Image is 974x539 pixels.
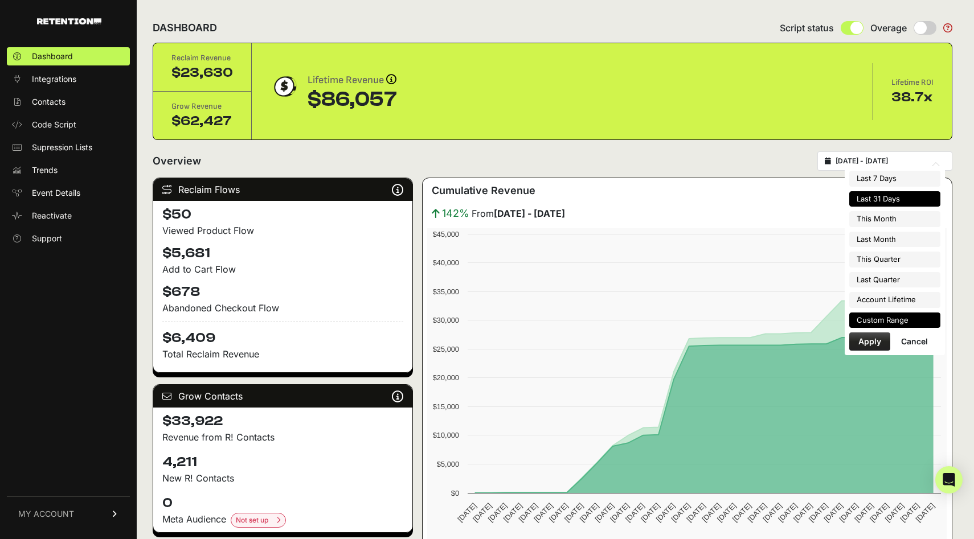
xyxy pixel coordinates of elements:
li: Last Quarter [849,272,940,288]
li: Last 31 Days [849,191,940,207]
span: From [472,207,565,220]
text: [DATE] [700,501,722,524]
div: Add to Cart Flow [162,262,403,276]
h4: $33,922 [162,412,403,430]
span: Dashboard [32,51,73,62]
img: dollar-coin-05c43ed7efb7bc0c12610022525b4bbbb207c7efeef5aecc26f025e68dcafac9.png [270,72,298,101]
span: Overage [870,21,907,35]
li: This Month [849,211,940,227]
text: [DATE] [471,501,493,524]
h4: $5,681 [162,244,403,262]
text: [DATE] [670,501,692,524]
li: Last Month [849,232,940,248]
span: Supression Lists [32,142,92,153]
span: Reactivate [32,210,72,221]
h2: Overview [153,153,201,169]
text: $40,000 [433,258,459,267]
h4: $6,409 [162,322,403,347]
text: [DATE] [914,501,936,524]
text: $20,000 [433,373,459,382]
div: $23,630 [171,64,233,82]
button: Apply [849,332,890,351]
div: Viewed Product Flow [162,224,403,237]
text: [DATE] [578,501,600,524]
text: [DATE] [777,501,799,524]
li: Account Lifetime [849,292,940,308]
span: Integrations [32,73,76,85]
a: Supression Lists [7,138,130,157]
div: Reclaim Flows [153,178,412,201]
div: $62,427 [171,112,233,130]
text: [DATE] [883,501,906,524]
text: [DATE] [624,501,646,524]
text: [DATE] [517,501,539,524]
div: Lifetime ROI [891,77,934,88]
text: $45,000 [433,230,459,238]
text: [DATE] [762,501,784,524]
text: [DATE] [838,501,860,524]
text: [DATE] [654,501,677,524]
text: $10,000 [433,431,459,439]
a: MY ACCOUNT [7,496,130,531]
text: [DATE] [715,501,738,524]
text: [DATE] [547,501,570,524]
text: $30,000 [433,316,459,324]
text: $0 [451,489,459,497]
div: Reclaim Revenue [171,52,233,64]
div: Grow Contacts [153,385,412,408]
a: Event Details [7,184,130,202]
a: Dashboard [7,47,130,65]
text: [DATE] [685,501,707,524]
li: This Quarter [849,252,940,268]
text: [DATE] [853,501,875,524]
p: Total Reclaim Revenue [162,347,403,361]
text: [DATE] [533,501,555,524]
text: [DATE] [899,501,921,524]
a: Reactivate [7,207,130,225]
text: [DATE] [486,501,509,524]
text: [DATE] [868,501,890,524]
p: New R! Contacts [162,471,403,485]
li: Custom Range [849,312,940,328]
div: Abandoned Checkout Flow [162,301,403,315]
text: $5,000 [437,460,459,468]
text: [DATE] [639,501,661,524]
text: $35,000 [433,287,459,296]
text: [DATE] [807,501,829,524]
a: Contacts [7,93,130,111]
span: Script status [780,21,834,35]
text: $25,000 [433,345,459,353]
span: Contacts [32,96,66,108]
text: [DATE] [456,501,478,524]
span: 142% [442,205,469,221]
a: Support [7,229,130,248]
span: MY ACCOUNT [18,508,74,520]
div: Lifetime Revenue [308,72,397,88]
h4: $678 [162,283,403,301]
text: [DATE] [792,501,814,524]
p: Revenue from R! Contacts [162,430,403,444]
text: [DATE] [563,501,585,524]
button: Cancel [892,332,937,351]
div: $86,057 [308,88,397,111]
a: Trends [7,161,130,179]
div: Meta Audience [162,512,403,528]
text: $15,000 [433,402,459,411]
a: Integrations [7,70,130,88]
h3: Cumulative Revenue [432,183,535,199]
div: Grow Revenue [171,101,233,112]
li: Last 7 Days [849,171,940,187]
span: Support [32,233,62,244]
strong: [DATE] - [DATE] [494,208,565,219]
a: Code Script [7,116,130,134]
span: Event Details [32,187,80,199]
text: [DATE] [731,501,753,524]
img: Retention.com [37,18,101,24]
text: [DATE] [502,501,524,524]
text: [DATE] [746,501,768,524]
h4: 4,211 [162,453,403,471]
text: [DATE] [594,501,616,524]
div: 38.7x [891,88,934,106]
span: Trends [32,164,58,176]
h4: $50 [162,205,403,224]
